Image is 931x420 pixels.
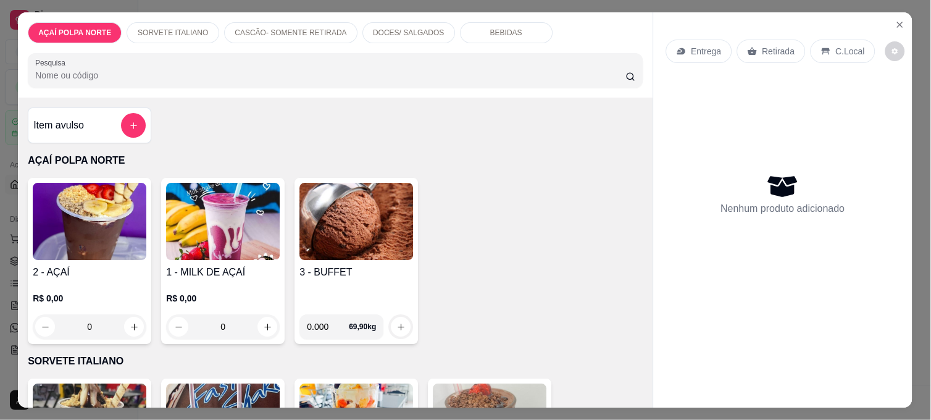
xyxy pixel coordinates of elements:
[300,265,414,280] h4: 3 - BUFFET
[307,315,349,340] input: 0.00
[235,28,347,38] p: CASCÃO- SOMENTE RETIRADA
[167,292,280,304] p: R$ 0,00
[836,45,866,57] p: C.Local
[167,265,280,280] h4: 1 - MILK DE AÇAÍ
[138,28,209,38] p: SORVETE ITALIANO
[391,317,411,337] button: increase-product-quantity
[886,41,906,61] button: decrease-product-quantity
[890,15,910,35] button: Close
[300,183,414,260] img: product-image
[28,355,643,369] p: SORVETE ITALIANO
[33,292,147,304] p: R$ 0,00
[33,265,147,280] h4: 2 - AÇAÍ
[167,183,280,260] img: product-image
[762,45,795,57] p: Retirada
[36,57,70,68] label: Pesquisa
[34,118,85,133] h4: Item avulso
[491,28,523,38] p: BEBIDAS
[39,28,112,38] p: AÇAÍ POLPA NORTE
[122,113,146,138] button: add-separate-item
[33,183,147,260] img: product-image
[28,153,643,168] p: AÇAÍ POLPA NORTE
[721,201,845,216] p: Nenhum produto adicionado
[36,69,627,82] input: Pesquisa
[374,28,445,38] p: DOCES/ SALGADOS
[691,45,722,57] p: Entrega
